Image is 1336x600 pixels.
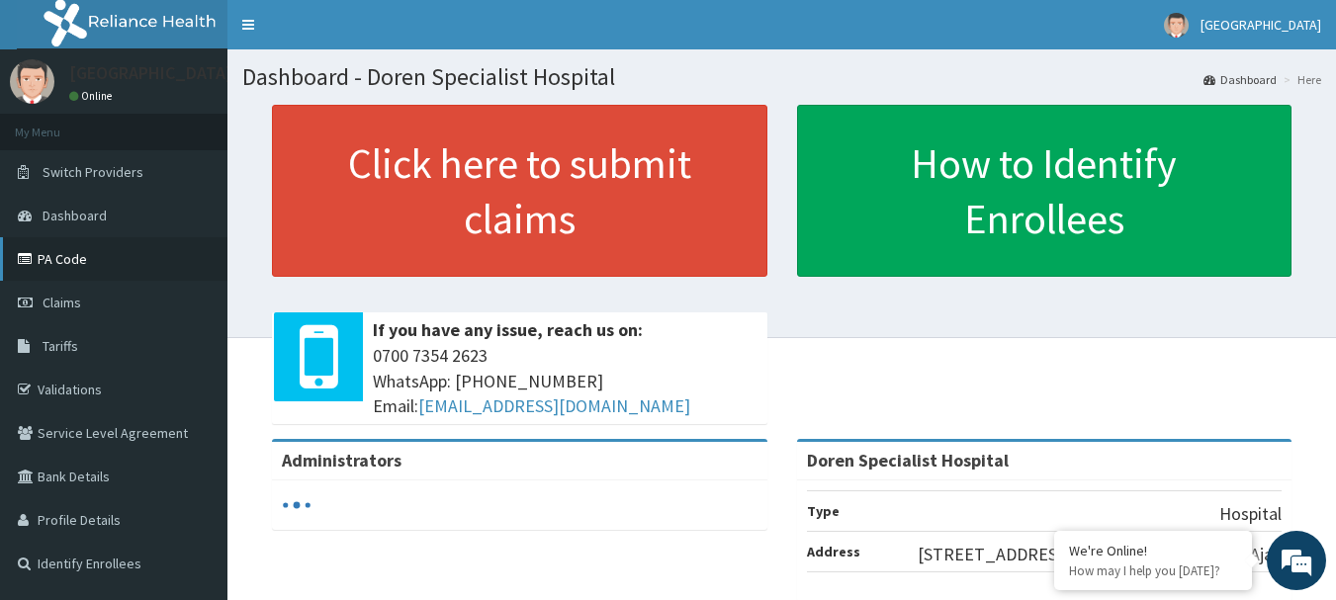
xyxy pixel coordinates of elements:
span: Claims [43,294,81,311]
b: Address [807,543,860,560]
div: We're Online! [1069,542,1237,559]
span: Switch Providers [43,163,143,181]
li: Here [1279,71,1321,88]
a: Online [69,89,117,103]
span: 0700 7354 2623 WhatsApp: [PHONE_NUMBER] Email: [373,343,757,419]
span: Tariffs [43,337,78,355]
img: User Image [10,59,54,104]
strong: Doren Specialist Hospital [807,449,1009,471]
b: Type [807,502,840,520]
span: [GEOGRAPHIC_DATA] [1201,16,1321,34]
a: [EMAIL_ADDRESS][DOMAIN_NAME] [418,394,690,417]
a: How to Identify Enrollees [797,105,1292,277]
a: Dashboard [1203,71,1277,88]
h1: Dashboard - Doren Specialist Hospital [242,64,1321,90]
a: Click here to submit claims [272,105,767,277]
svg: audio-loading [282,490,312,520]
b: If you have any issue, reach us on: [373,318,643,341]
b: Administrators [282,449,401,471]
img: User Image [1164,13,1189,38]
span: Dashboard [43,207,107,224]
p: Hospital [1219,501,1282,527]
p: [STREET_ADDRESS][PERSON_NAME]. Way, Ajah [918,542,1282,567]
p: [GEOGRAPHIC_DATA] [69,64,232,82]
p: How may I help you today? [1069,562,1237,579]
